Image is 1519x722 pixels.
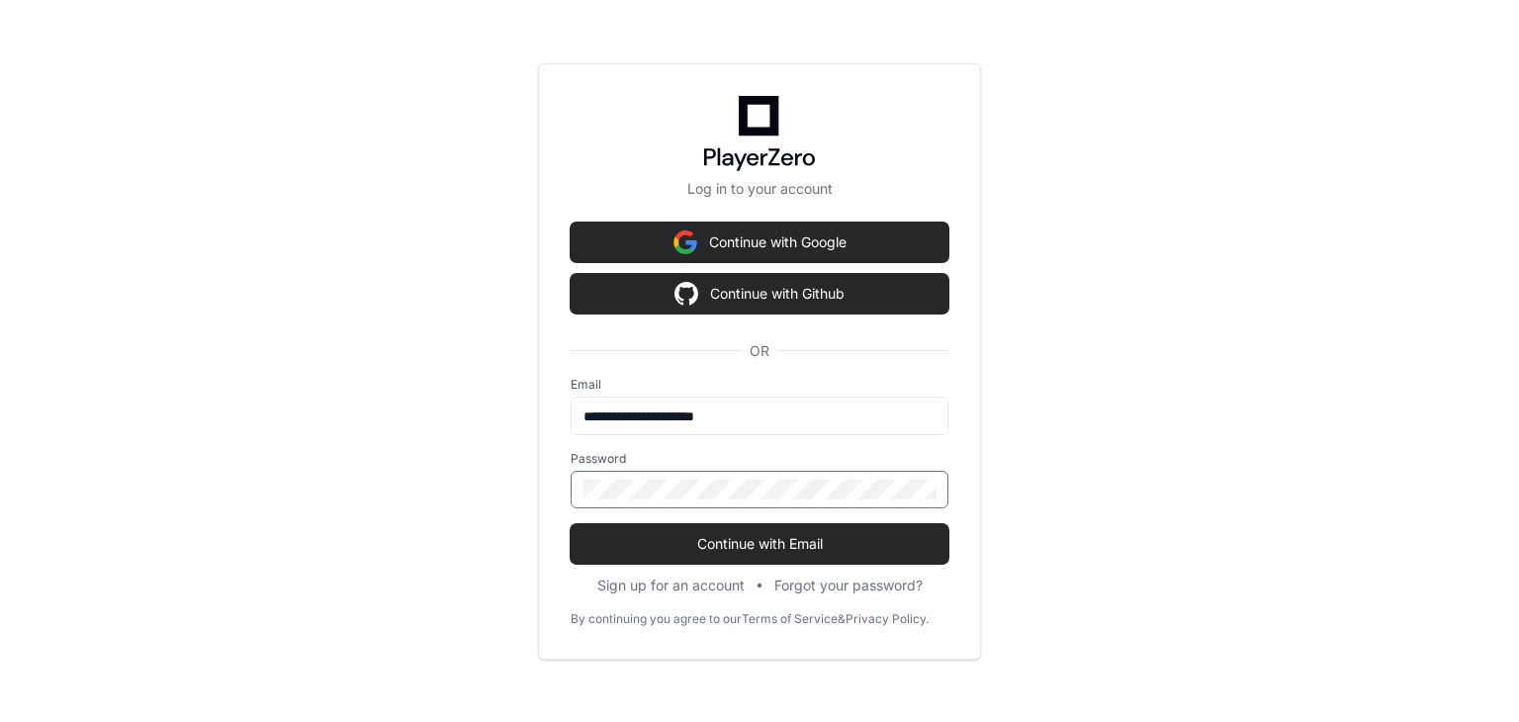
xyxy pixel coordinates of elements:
[742,341,777,361] span: OR
[838,611,846,627] div: &
[846,611,929,627] a: Privacy Policy.
[571,274,948,314] button: Continue with Github
[673,223,697,262] img: Sign in with google
[571,223,948,262] button: Continue with Google
[571,377,948,393] label: Email
[742,611,838,627] a: Terms of Service
[674,274,698,314] img: Sign in with google
[571,179,948,199] p: Log in to your account
[571,534,948,554] span: Continue with Email
[571,611,742,627] div: By continuing you agree to our
[597,576,745,595] button: Sign up for an account
[774,576,923,595] button: Forgot your password?
[571,524,948,564] button: Continue with Email
[571,451,948,467] label: Password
